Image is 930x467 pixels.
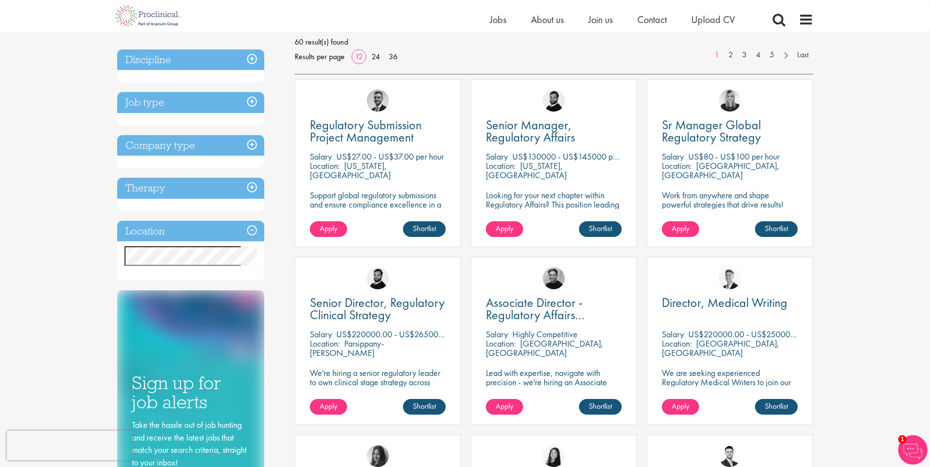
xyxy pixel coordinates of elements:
img: Chatbot [898,435,928,465]
img: Joshua Godden [719,445,741,467]
span: Associate Director - Regulatory Affairs Consultant [486,294,584,335]
a: About us [531,13,564,26]
a: 36 [385,51,401,62]
p: US$220000.00 - US$265000 per annum + Highly Competitive Salary [336,328,578,340]
h3: Discipline [117,49,264,70]
p: [US_STATE], [GEOGRAPHIC_DATA] [486,160,567,181]
span: Apply [672,401,689,411]
a: 5 [765,49,779,61]
p: We are seeking experienced Regulatory Medical Writers to join our client, a dynamic and growing b... [662,368,798,405]
span: Salary [662,151,684,162]
span: Results per page [295,49,345,64]
p: [GEOGRAPHIC_DATA], [GEOGRAPHIC_DATA] [662,160,779,181]
span: 60 result(s) found [295,35,813,49]
p: US$27.00 - US$37.00 per hour [336,151,444,162]
span: Salary [486,328,508,340]
p: Looking for your next chapter within Regulatory Affairs? This position leading projects and worki... [486,190,622,228]
a: Contact [637,13,667,26]
a: Shortlist [403,399,446,415]
a: Senior Director, Regulatory Clinical Strategy [310,297,446,321]
a: Shortlist [579,221,622,237]
a: 12 [352,51,366,62]
span: Apply [320,401,337,411]
a: Sr Manager Global Regulatory Strategy [662,119,798,143]
span: Location: [310,160,340,171]
p: We're hiring a senior regulatory leader to own clinical stage strategy across multiple programs. [310,368,446,396]
a: Shortlist [579,399,622,415]
a: Senior Manager, Regulatory Affairs [486,119,622,143]
span: Apply [320,223,337,233]
a: Apply [662,221,699,237]
span: Senior Manager, Regulatory Affairs [486,117,575,145]
h3: Location [117,221,264,242]
img: Nick Walker [367,267,389,289]
span: Apply [496,401,513,411]
a: Apply [486,221,523,237]
img: Peter Duvall [543,267,565,289]
p: [GEOGRAPHIC_DATA], [GEOGRAPHIC_DATA] [486,338,603,358]
a: 2 [724,49,738,61]
h3: Sign up for job alerts [132,374,250,411]
span: Salary [310,328,332,340]
a: Director, Medical Writing [662,297,798,309]
img: Alex Bill [367,90,389,112]
a: Regulatory Submission Project Management [310,119,446,143]
img: Numhom Sudsok [543,445,565,467]
h3: Therapy [117,178,264,199]
p: Lead with expertise, navigate with precision - we're hiring an Associate Director to shape regula... [486,368,622,415]
span: Salary [310,151,332,162]
span: Salary [486,151,508,162]
a: Apply [310,399,347,415]
img: Heidi Hennigan [367,445,389,467]
iframe: reCAPTCHA [7,431,132,460]
img: Nick Walker [543,90,565,112]
a: Join us [588,13,613,26]
a: Associate Director - Regulatory Affairs Consultant [486,297,622,321]
span: Regulatory Submission Project Management [310,117,422,145]
a: Shortlist [755,399,798,415]
a: Apply [310,221,347,237]
span: Senior Director, Regulatory Clinical Strategy [310,294,445,323]
p: US$130000 - US$145000 per annum [512,151,644,162]
span: Director, Medical Writing [662,294,787,311]
span: Location: [310,338,340,349]
a: Last [792,49,813,61]
img: Janelle Jones [719,90,741,112]
span: Location: [662,338,692,349]
p: Parsippany-[PERSON_NAME][GEOGRAPHIC_DATA], [GEOGRAPHIC_DATA] [310,338,393,377]
span: Salary [662,328,684,340]
a: Jobs [490,13,506,26]
img: George Watson [719,267,741,289]
span: Sr Manager Global Regulatory Strategy [662,117,761,145]
p: Highly Competitive [512,328,578,340]
p: Work from anywhere and shape powerful strategies that drive results! Enjoy the freedom of remote ... [662,190,798,237]
p: US$80 - US$100 per hour [688,151,779,162]
p: [GEOGRAPHIC_DATA], [GEOGRAPHIC_DATA] [662,338,779,358]
span: Apply [496,223,513,233]
p: Support global regulatory submissions and ensure compliance excellence in a dynamic project manag... [310,190,446,218]
a: 3 [737,49,752,61]
a: Upload CV [691,13,735,26]
span: Location: [662,160,692,171]
h3: Company type [117,135,264,156]
a: 1 [710,49,724,61]
span: Location: [486,338,516,349]
h3: Job type [117,92,264,113]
